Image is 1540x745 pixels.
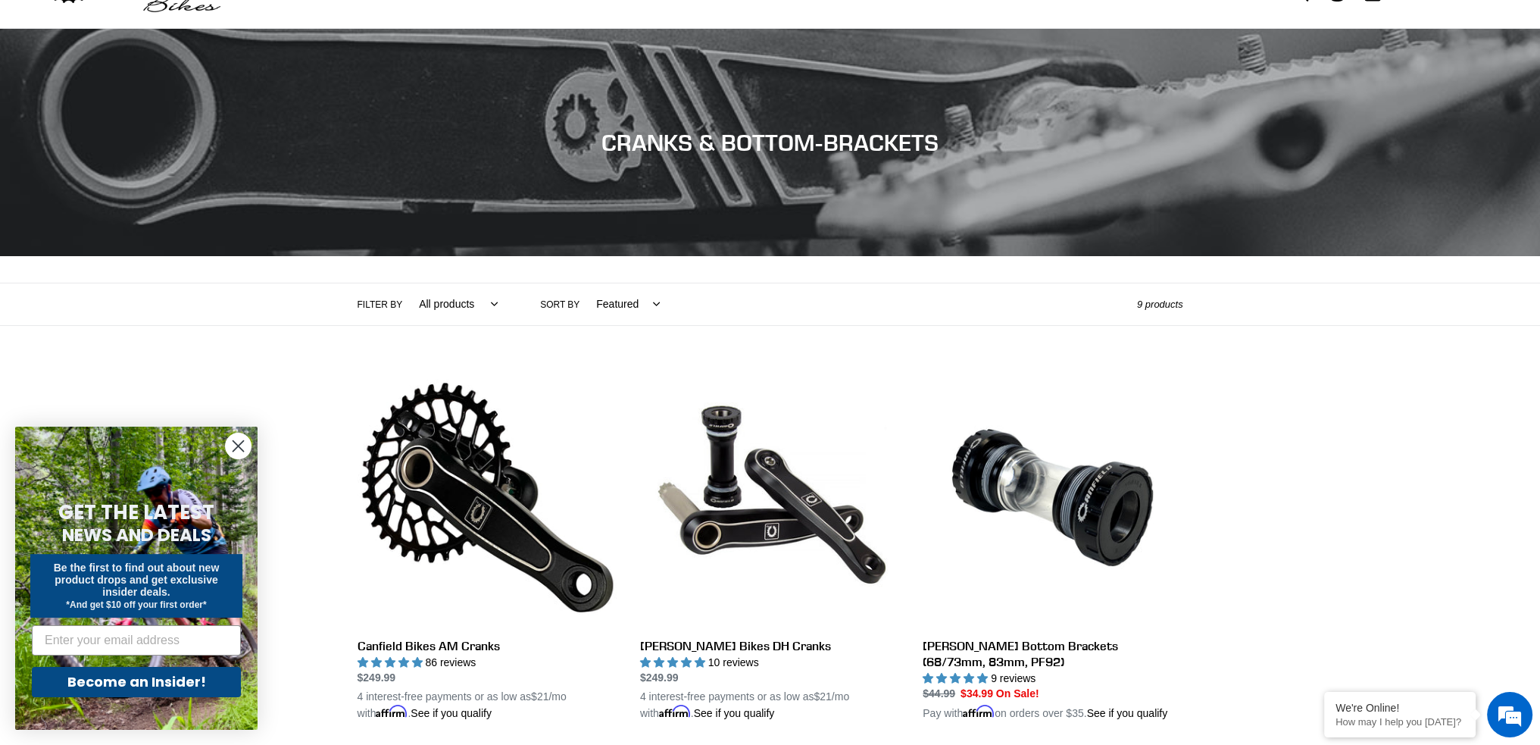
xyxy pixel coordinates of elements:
[225,433,251,459] button: Close dialog
[32,667,241,697] button: Become an Insider!
[1335,716,1464,728] p: How may I help you today?
[540,298,579,311] label: Sort by
[62,523,211,547] span: NEWS AND DEALS
[601,129,939,156] span: CRANKS & BOTTOM-BRACKETS
[66,599,206,610] span: *And get $10 off your first order*
[1335,702,1464,714] div: We're Online!
[358,298,403,311] label: Filter by
[32,625,241,656] input: Enter your email address
[54,562,220,598] span: Be the first to find out about new product drops and get exclusive insider deals.
[1137,299,1183,310] span: 9 products
[58,499,214,526] span: GET THE LATEST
